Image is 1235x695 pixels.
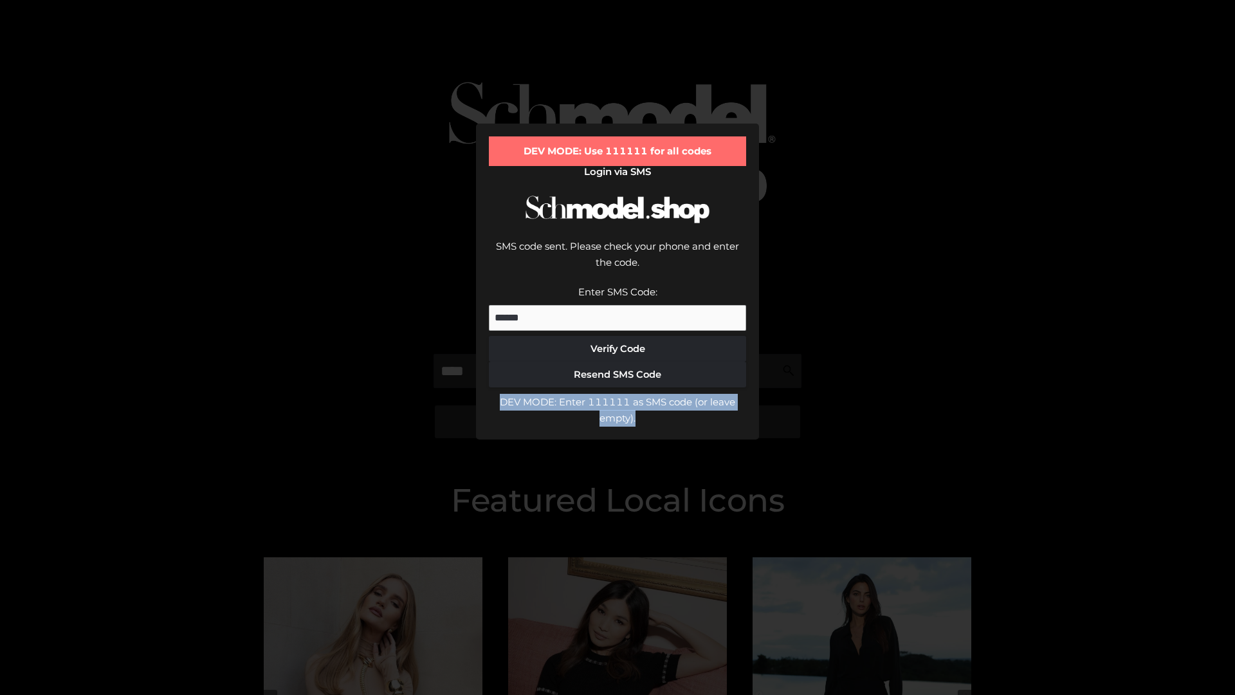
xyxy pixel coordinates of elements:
button: Verify Code [489,336,746,362]
label: Enter SMS Code: [578,286,657,298]
img: Schmodel Logo [521,184,714,235]
div: SMS code sent. Please check your phone and enter the code. [489,238,746,284]
button: Resend SMS Code [489,362,746,387]
div: DEV MODE: Use 111111 for all codes [489,136,746,166]
div: DEV MODE: Enter 111111 as SMS code (or leave empty). [489,394,746,427]
h2: Login via SMS [489,166,746,178]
